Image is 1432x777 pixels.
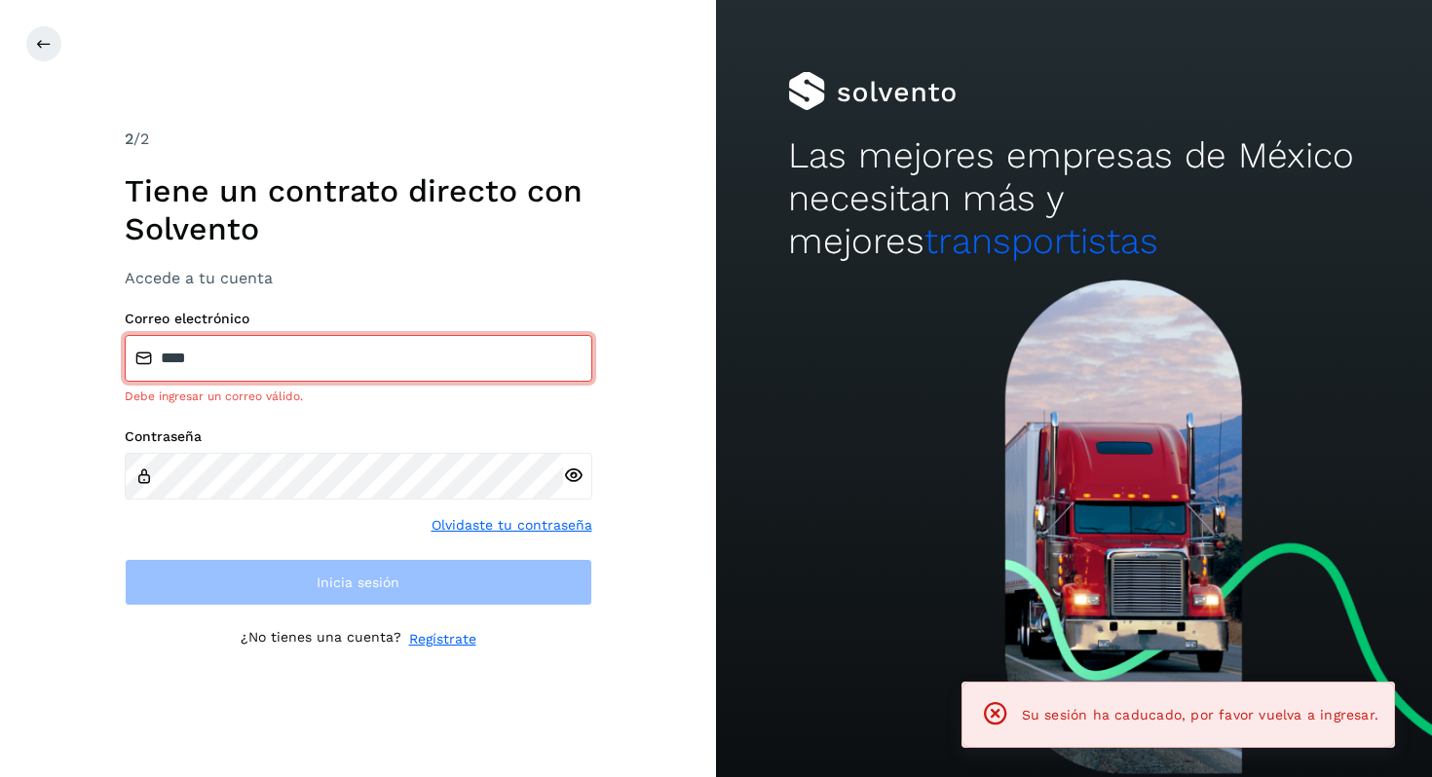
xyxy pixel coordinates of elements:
[125,388,592,405] div: Debe ingresar un correo válido.
[317,575,399,589] span: Inicia sesión
[125,172,592,247] h1: Tiene un contrato directo con Solvento
[409,629,476,649] a: Regístrate
[125,311,592,327] label: Correo electrónico
[125,269,592,287] h3: Accede a tu cuenta
[924,220,1158,262] span: transportistas
[241,629,401,649] p: ¿No tienes una cuenta?
[125,128,592,151] div: /2
[788,134,1361,264] h2: Las mejores empresas de México necesitan más y mejores
[125,129,133,148] span: 2
[125,428,592,445] label: Contraseña
[1022,707,1378,722] span: Su sesión ha caducado, por favor vuelva a ingresar.
[125,559,592,606] button: Inicia sesión
[432,515,592,536] a: Olvidaste tu contraseña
